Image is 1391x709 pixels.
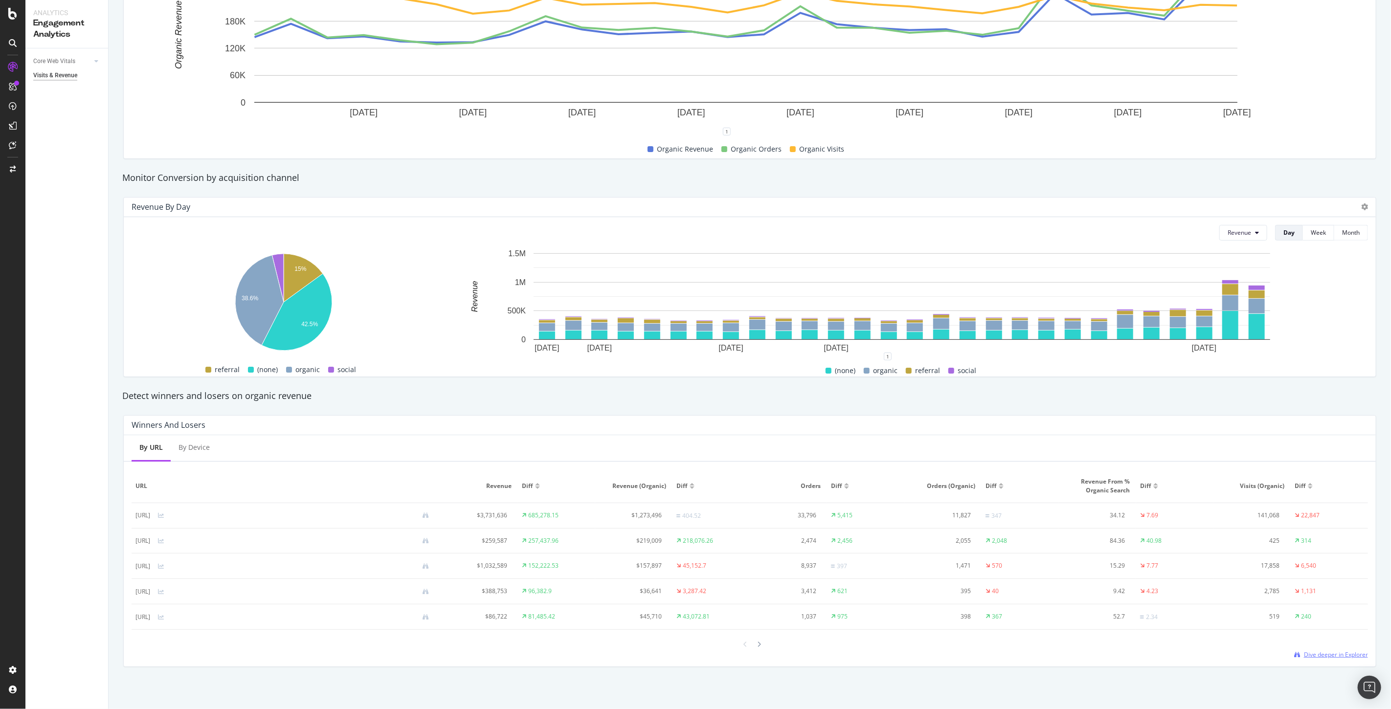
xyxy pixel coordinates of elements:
div: 404.52 [682,511,701,520]
div: 34.12 [1063,511,1125,520]
div: 152,222.53 [528,561,559,570]
span: Revenue [445,482,512,490]
text: [DATE] [824,344,848,353]
text: Revenue [471,281,479,312]
div: 975 [837,612,848,621]
div: Winners And Losers [132,420,205,430]
img: Equal [986,514,989,517]
div: 5,415 [837,511,853,520]
div: By Device [179,443,210,452]
div: 8,937 [754,561,816,570]
div: Week [1311,228,1326,237]
div: $1,273,496 [599,511,662,520]
div: 218,076.26 [683,536,713,545]
div: 11,827 [908,511,971,520]
span: Diff [831,482,842,490]
a: Visits & Revenue [33,70,101,81]
div: 2,474 [754,536,816,545]
text: [DATE] [786,108,814,118]
div: 425 [1217,536,1280,545]
span: Diff [522,482,533,490]
div: By URL [139,443,163,452]
div: Analytics [33,8,100,18]
text: 1.5M [508,249,526,258]
div: Monitor Conversion by acquisition channel [117,172,1382,184]
div: 6,540 [1301,561,1316,570]
div: $36,641 [599,587,662,596]
svg: A chart. [442,248,1362,356]
a: Core Web Vitals [33,56,91,66]
span: Orders [754,482,821,490]
span: social [338,364,357,376]
div: $219,009 [599,536,662,545]
text: [DATE] [1114,108,1142,118]
text: [DATE] [1192,344,1216,353]
span: Diff [986,482,996,490]
text: 180K [225,17,246,26]
span: Organic Visits [800,143,845,155]
span: URL [135,482,434,490]
div: 570 [992,561,1002,570]
div: [URL] [135,587,150,596]
button: Month [1334,225,1368,241]
div: $388,753 [445,587,507,596]
div: 7.77 [1146,561,1158,570]
div: $259,587 [445,536,507,545]
div: Month [1342,228,1360,237]
div: Revenue by Day [132,202,190,212]
span: organic [874,365,898,377]
span: Revenue [1228,228,1251,237]
span: organic [296,364,320,376]
text: [DATE] [1005,108,1033,118]
div: 397 [837,562,847,571]
button: Week [1303,225,1334,241]
div: 1 [884,353,892,360]
text: 0 [521,335,526,344]
div: Engagement Analytics [33,18,100,40]
div: 17,858 [1217,561,1280,570]
div: [URL] [135,562,150,571]
div: [URL] [135,613,150,621]
div: [URL] [135,511,150,520]
text: 0 [241,98,246,108]
div: Detect winners and losers on organic revenue [117,390,1382,402]
div: 621 [837,587,848,596]
div: 257,437.96 [528,536,559,545]
text: [DATE] [350,108,378,118]
span: Organic Revenue [657,143,714,155]
text: [DATE] [459,108,487,118]
div: 519 [1217,612,1280,621]
div: 240 [1301,612,1311,621]
span: Visits (Organic) [1217,482,1284,490]
text: 120K [225,44,246,53]
text: 60K [230,71,246,81]
span: Orders (Organic) [908,482,975,490]
div: 33,796 [754,511,816,520]
text: 15% [294,266,306,273]
div: 15.29 [1063,561,1125,570]
div: 314 [1301,536,1311,545]
img: Equal [1140,616,1144,619]
div: 367 [992,612,1002,621]
div: 1,471 [908,561,971,570]
text: [DATE] [896,108,923,118]
div: 45,152.7 [683,561,706,570]
div: 22,847 [1301,511,1320,520]
text: 38.6% [242,295,258,302]
div: 2,785 [1217,587,1280,596]
div: Visits & Revenue [33,70,77,81]
img: Equal [676,514,680,517]
div: Day [1283,228,1295,237]
span: Organic Orders [731,143,782,155]
div: Open Intercom Messenger [1358,676,1381,699]
div: 96,382.9 [528,587,552,596]
div: [URL] [135,536,150,545]
div: 1 [723,128,731,135]
div: 81,485.42 [528,612,555,621]
svg: A chart. [132,248,436,356]
span: (none) [835,365,856,377]
div: 1,037 [754,612,816,621]
span: % Revenue from Organic Search [1063,477,1130,495]
text: [DATE] [568,108,596,118]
